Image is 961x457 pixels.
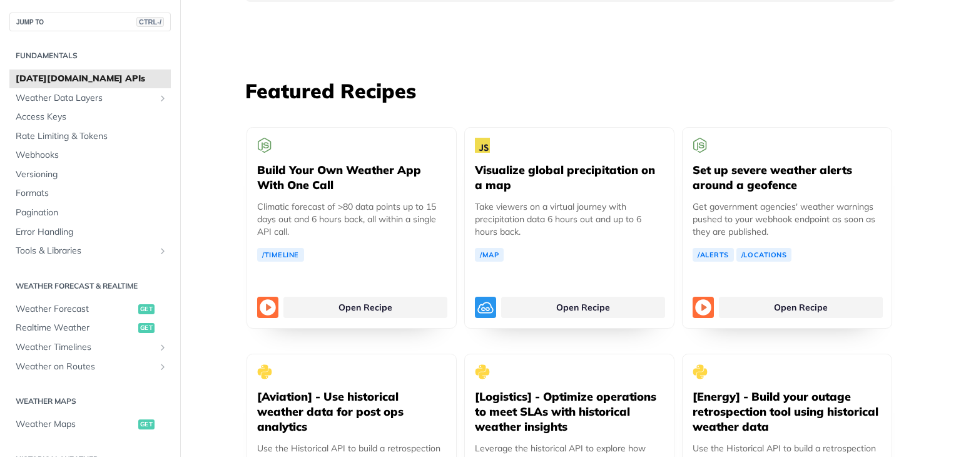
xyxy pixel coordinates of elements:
span: Tools & Libraries [16,245,155,257]
span: get [138,419,155,429]
a: Open Recipe [283,297,447,318]
p: Take viewers on a virtual journey with precipitation data 6 hours out and up to 6 hours back. [475,200,664,238]
h5: [Aviation] - Use historical weather data for post ops analytics [257,389,446,434]
a: Weather TimelinesShow subpages for Weather Timelines [9,338,171,357]
h5: Set up severe weather alerts around a geofence [693,163,882,193]
a: Open Recipe [501,297,665,318]
button: Show subpages for Tools & Libraries [158,246,168,256]
span: [DATE][DOMAIN_NAME] APIs [16,73,168,85]
button: JUMP TOCTRL-/ [9,13,171,31]
button: Show subpages for Weather Data Layers [158,93,168,103]
span: Rate Limiting & Tokens [16,130,168,143]
a: Versioning [9,165,171,184]
span: Error Handling [16,226,168,239]
span: CTRL-/ [136,17,164,27]
a: Rate Limiting & Tokens [9,127,171,146]
a: Weather Forecastget [9,300,171,319]
a: Access Keys [9,108,171,126]
span: Weather Forecast [16,303,135,316]
p: Climatic forecast of >80 data points up to 15 days out and 6 hours back, all within a single API ... [257,200,446,238]
span: Weather Timelines [16,341,155,354]
a: Error Handling [9,223,171,242]
a: Weather on RoutesShow subpages for Weather on Routes [9,357,171,376]
a: Pagination [9,203,171,222]
a: Open Recipe [719,297,883,318]
span: Versioning [16,168,168,181]
p: Get government agencies' weather warnings pushed to your webhook endpoint as soon as they are pub... [693,200,882,238]
a: [DATE][DOMAIN_NAME] APIs [9,69,171,88]
h5: Build Your Own Weather App With One Call [257,163,446,193]
span: Access Keys [16,111,168,123]
span: Weather Maps [16,418,135,431]
h5: Visualize global precipitation on a map [475,163,664,193]
h2: Weather Forecast & realtime [9,280,171,292]
span: Webhooks [16,149,168,162]
span: Weather Data Layers [16,92,155,105]
span: Weather on Routes [16,361,155,373]
button: Show subpages for Weather Timelines [158,342,168,352]
h3: Featured Recipes [245,77,896,105]
span: Realtime Weather [16,322,135,334]
h5: [Energy] - Build your outage retrospection tool using historical weather data [693,389,882,434]
a: /Alerts [693,248,734,262]
h2: Weather Maps [9,396,171,407]
h5: [Logistics] - Optimize operations to meet SLAs with historical weather insights [475,389,664,434]
a: /Map [475,248,504,262]
a: Webhooks [9,146,171,165]
a: Formats [9,184,171,203]
a: Weather Data LayersShow subpages for Weather Data Layers [9,89,171,108]
span: get [138,323,155,333]
span: Pagination [16,207,168,219]
h2: Fundamentals [9,50,171,61]
a: Realtime Weatherget [9,319,171,337]
span: Formats [16,187,168,200]
a: Weather Mapsget [9,415,171,434]
a: /Timeline [257,248,304,262]
a: /Locations [736,248,792,262]
span: get [138,304,155,314]
a: Tools & LibrariesShow subpages for Tools & Libraries [9,242,171,260]
button: Show subpages for Weather on Routes [158,362,168,372]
